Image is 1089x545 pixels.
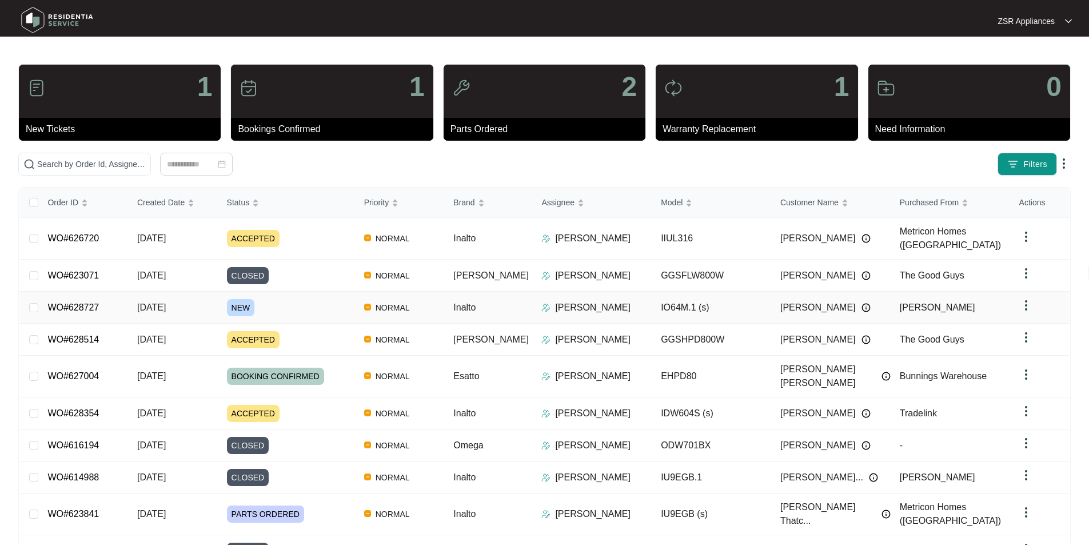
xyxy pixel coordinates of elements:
[47,371,99,381] a: WO#627004
[227,331,280,348] span: ACCEPTED
[137,440,166,450] span: [DATE]
[900,440,903,450] span: -
[869,473,878,482] img: Info icon
[780,333,856,347] span: [PERSON_NAME]
[137,196,185,209] span: Created Date
[38,188,128,218] th: Order ID
[227,506,304,523] span: PARTS ORDERED
[27,79,46,97] img: icon
[453,472,476,482] span: Inalto
[861,441,871,450] img: Info icon
[1057,157,1071,170] img: dropdown arrow
[364,510,371,517] img: Vercel Logo
[371,369,414,383] span: NORMAL
[26,122,221,136] p: New Tickets
[652,429,771,462] td: ODW701BX
[47,303,99,312] a: WO#628727
[1019,331,1033,344] img: dropdown arrow
[661,196,683,209] span: Model
[23,158,35,170] img: search-icon
[452,79,470,97] img: icon
[409,73,425,101] p: 1
[621,73,637,101] p: 2
[364,196,389,209] span: Priority
[771,188,891,218] th: Customer Name
[652,292,771,324] td: IO64M.1 (s)
[881,372,891,381] img: Info icon
[371,407,414,420] span: NORMAL
[364,234,371,241] img: Vercel Logo
[364,304,371,311] img: Vercel Logo
[47,509,99,519] a: WO#623841
[453,335,529,344] span: [PERSON_NAME]
[1019,230,1033,244] img: dropdown arrow
[128,188,218,218] th: Created Date
[555,507,631,521] p: [PERSON_NAME]
[371,471,414,484] span: NORMAL
[137,509,166,519] span: [DATE]
[541,196,575,209] span: Assignee
[780,407,856,420] span: [PERSON_NAME]
[555,369,631,383] p: [PERSON_NAME]
[652,356,771,397] td: EHPD80
[541,335,551,344] img: Assigner Icon
[834,73,849,101] p: 1
[137,371,166,381] span: [DATE]
[364,272,371,279] img: Vercel Logo
[1065,18,1072,24] img: dropdown arrow
[453,371,479,381] span: Esatto
[861,271,871,280] img: Info icon
[453,196,474,209] span: Brand
[137,233,166,243] span: [DATE]
[444,188,532,218] th: Brand
[652,260,771,292] td: GGSFLW800W
[371,301,414,315] span: NORMAL
[881,510,891,519] img: Info icon
[1019,266,1033,280] img: dropdown arrow
[1010,188,1070,218] th: Actions
[364,474,371,480] img: Vercel Logo
[453,440,483,450] span: Omega
[227,469,269,486] span: CLOSED
[17,3,97,37] img: residentia service logo
[364,409,371,416] img: Vercel Logo
[1019,404,1033,418] img: dropdown arrow
[663,122,857,136] p: Warranty Replacement
[453,408,476,418] span: Inalto
[652,218,771,260] td: IIUL316
[364,372,371,379] img: Vercel Logo
[371,269,414,283] span: NORMAL
[47,196,78,209] span: Order ID
[875,122,1070,136] p: Need Information
[541,234,551,243] img: Assigner Icon
[137,303,166,312] span: [DATE]
[900,270,964,280] span: The Good Guys
[227,299,255,316] span: NEW
[1019,436,1033,450] img: dropdown arrow
[861,234,871,243] img: Info icon
[47,472,99,482] a: WO#614988
[780,301,856,315] span: [PERSON_NAME]
[1007,158,1019,170] img: filter icon
[541,303,551,312] img: Assigner Icon
[555,301,631,315] p: [PERSON_NAME]
[998,15,1055,27] p: ZSR Appliances
[541,409,551,418] img: Assigner Icon
[891,188,1010,218] th: Purchased From
[900,226,1001,250] span: Metricon Homes ([GEOGRAPHIC_DATA])
[532,188,652,218] th: Assignee
[555,439,631,452] p: [PERSON_NAME]
[541,510,551,519] img: Assigner Icon
[780,471,863,484] span: [PERSON_NAME]...
[780,363,876,390] span: [PERSON_NAME] [PERSON_NAME]
[238,122,433,136] p: Bookings Confirmed
[37,158,146,170] input: Search by Order Id, Assignee Name, Customer Name, Brand and Model
[780,500,876,528] span: [PERSON_NAME] Thatc...
[137,408,166,418] span: [DATE]
[541,473,551,482] img: Assigner Icon
[227,437,269,454] span: CLOSED
[137,270,166,280] span: [DATE]
[1019,506,1033,519] img: dropdown arrow
[371,333,414,347] span: NORMAL
[900,335,964,344] span: The Good Guys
